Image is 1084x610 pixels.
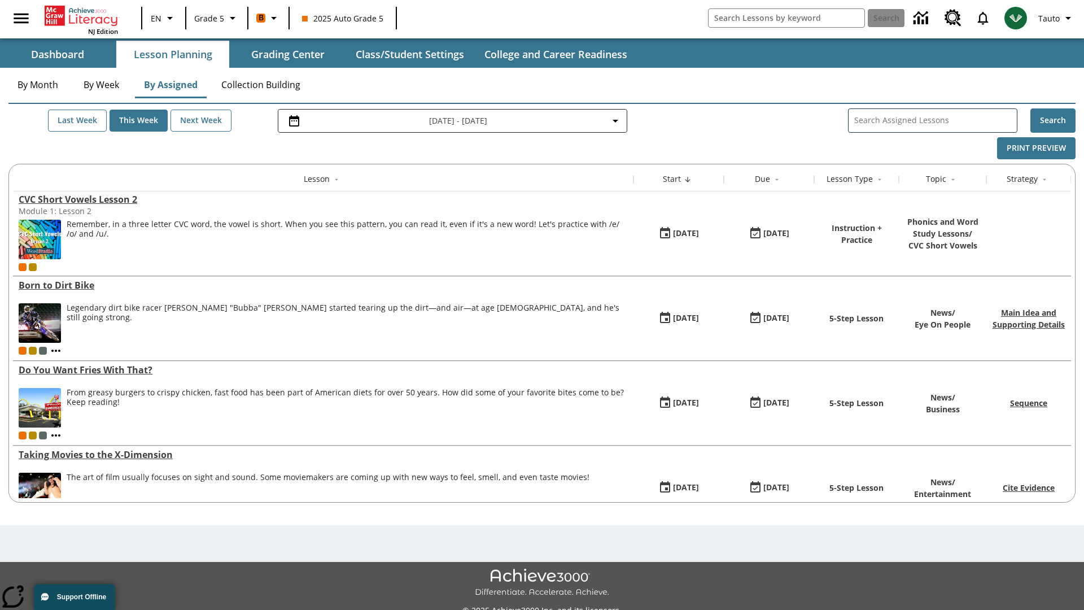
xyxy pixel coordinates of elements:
[915,319,971,330] p: Eye On People
[829,482,884,494] p: 5-Step Lesson
[654,477,703,499] button: 08/24/25: First time the lesson was available
[429,115,487,127] span: [DATE] - [DATE]
[45,3,118,36] div: Home
[654,308,703,329] button: 08/26/25: First time the lesson was available
[829,397,884,409] p: 5-Step Lesson
[673,396,699,410] div: [DATE]
[19,279,628,291] a: Born to Dirt Bike, Lessons
[19,193,628,206] a: CVC Short Vowels Lesson 2, Lessons
[1038,12,1060,24] span: Tauto
[926,403,960,415] p: Business
[5,2,38,35] button: Open side menu
[938,3,968,33] a: Resource Center, Will open in new tab
[19,432,27,439] div: Current Class
[946,173,960,186] button: Sort
[302,12,383,24] span: 2025 Auto Grade 5
[116,41,229,68] button: Lesson Planning
[19,193,628,206] div: CVC Short Vowels Lesson 2
[67,220,628,259] div: Remember, in a three letter CVC word, the vowel is short. When you see this pattern, you can read...
[39,432,47,439] span: OL 2025 Auto Grade 6
[654,223,703,245] button: 08/27/25: First time the lesson was available
[673,481,699,495] div: [DATE]
[763,226,789,241] div: [DATE]
[1,41,114,68] button: Dashboard
[34,584,115,610] button: Support Offline
[673,311,699,325] div: [DATE]
[997,137,1076,159] button: Print Preview
[904,239,981,251] p: CVC Short Vowels
[745,223,793,245] button: 08/27/25: Last day the lesson can be accessed
[212,71,309,98] button: Collection Building
[67,473,589,512] div: The art of film usually focuses on sight and sound. Some moviemakers are coming up with new ways ...
[19,347,27,355] div: Current Class
[194,12,224,24] span: Grade 5
[19,263,27,271] div: Current Class
[347,41,473,68] button: Class/Student Settings
[914,476,971,488] p: News /
[19,303,61,343] img: Motocross racer James Stewart flies through the air on his dirt bike.
[19,448,628,461] div: Taking Movies to the X-Dimension
[67,473,589,482] p: The art of film usually focuses on sight and sound. Some moviemakers are coming up with new ways ...
[745,393,793,414] button: 08/26/25: Last day the lesson can be accessed
[67,388,628,407] div: From greasy burgers to crispy chicken, fast food has been part of American diets for over 50 year...
[904,216,981,239] p: Phonics and Word Study Lessons /
[110,110,168,132] button: This Week
[88,27,118,36] span: NJ Edition
[709,9,864,27] input: search field
[1034,8,1079,28] button: Profile/Settings
[39,347,47,355] div: OL 2025 Auto Grade 6
[151,12,161,24] span: EN
[19,206,188,216] div: Module 1: Lesson 2
[19,220,61,259] img: CVC Short Vowels Lesson 2.
[854,112,1017,129] input: Search Assigned Lessons
[146,8,182,28] button: Language: EN, Select a language
[19,448,628,461] a: Taking Movies to the X-Dimension, Lessons
[29,347,37,355] div: New 2025 class
[654,393,703,414] button: 08/26/25: First time the lesson was available
[231,41,344,68] button: Grading Center
[663,173,681,185] div: Start
[67,303,628,343] div: Legendary dirt bike racer James "Bubba" Stewart started tearing up the dirt—and air—at age 4, and...
[1003,482,1055,493] a: Cite Evidence
[171,110,231,132] button: Next Week
[135,71,207,98] button: By Assigned
[1010,398,1047,408] a: Sequence
[29,263,37,271] div: New 2025 class
[252,8,285,28] button: Boost Class color is orange. Change class color
[19,388,61,428] img: One of the first McDonald's stores, with the iconic red sign and golden arches.
[57,593,106,601] span: Support Offline
[67,303,628,323] div: Legendary dirt bike racer [PERSON_NAME] "Bubba" [PERSON_NAME] started tearing up the dirt—and air...
[681,173,694,186] button: Sort
[926,391,960,403] p: News /
[907,3,938,34] a: Data Center
[745,308,793,329] button: 08/26/25: Last day the lesson can be accessed
[19,364,628,376] div: Do You Want Fries With That?
[763,311,789,325] div: [DATE]
[914,488,971,500] p: Entertainment
[73,71,129,98] button: By Week
[745,477,793,499] button: 08/24/25: Last day the lesson can be accessed
[475,41,636,68] button: College and Career Readiness
[915,307,971,319] p: News /
[283,114,622,128] button: Select the date range menu item
[820,222,893,246] p: Instruction + Practice
[49,344,63,358] button: Show more classes
[998,3,1034,33] button: Select a new avatar
[926,173,946,185] div: Topic
[19,279,628,291] div: Born to Dirt Bike
[609,114,622,128] svg: Collapse Date Range Filter
[67,388,628,428] div: From greasy burgers to crispy chicken, fast food has been part of American diets for over 50 year...
[763,481,789,495] div: [DATE]
[29,432,37,439] span: New 2025 class
[755,173,770,185] div: Due
[49,429,63,442] button: Show more classes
